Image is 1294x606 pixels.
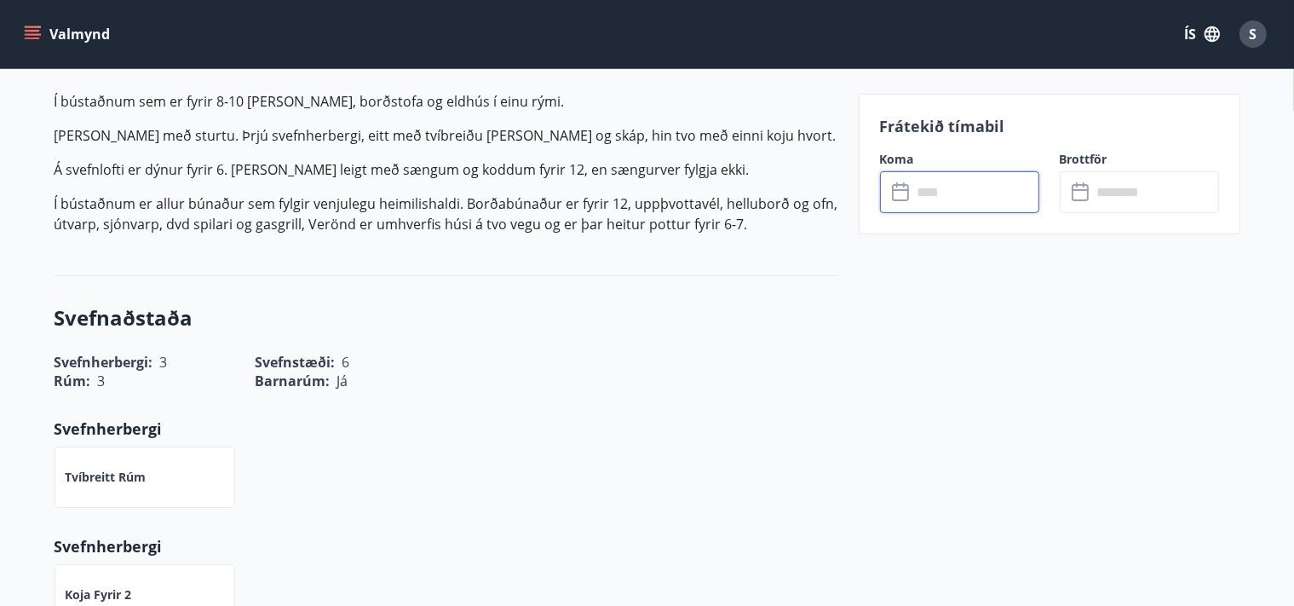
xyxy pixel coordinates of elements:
span: Já [337,372,348,390]
span: 3 [98,372,106,390]
button: S [1233,14,1274,55]
button: menu [20,19,117,49]
p: Svefnherbergi [55,535,838,557]
span: Rúm : [55,372,91,390]
label: Koma [880,151,1039,168]
p: Í bústaðnum sem er fyrir 8-10 [PERSON_NAME], borðstofa og eldhús í einu rými. [55,91,838,112]
button: ÍS [1175,19,1229,49]
span: Barnarúm : [256,372,331,390]
p: Svefnherbergi [55,418,838,440]
p: Koja fyrir 2 [66,586,132,603]
h3: Svefnaðstaða [55,303,838,332]
p: Á svefnlofti er dýnur fyrir 6. [PERSON_NAME] leigt með sængum og koddum fyrir 12, en sængurver fy... [55,159,838,180]
p: Tvíbreitt rúm [66,469,147,486]
p: [PERSON_NAME] með sturtu. Þrjú svefnherbergi, eitt með tvíbreiðu [PERSON_NAME] og skáp, hin tvo m... [55,125,838,146]
p: Frátekið tímabil [880,115,1219,137]
span: S [1250,25,1257,43]
label: Brottför [1060,151,1219,168]
p: Í bústaðnum er allur búnaður sem fylgir venjulegu heimilishaldi. Borðabúnaður er fyrir 12, uppþvo... [55,193,838,234]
